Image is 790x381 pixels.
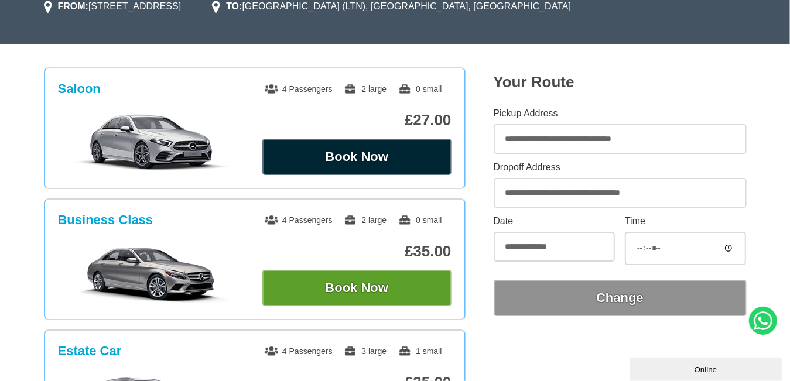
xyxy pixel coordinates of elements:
span: 4 Passengers [265,84,333,94]
h3: Saloon [58,81,101,97]
span: 3 large [344,346,387,356]
span: 2 large [344,215,387,225]
strong: TO: [226,1,242,11]
button: Book Now [262,139,452,175]
button: Book Now [262,270,452,306]
iframe: chat widget [630,355,784,381]
img: Business Class [64,244,240,303]
span: 4 Passengers [265,215,333,225]
span: 1 small [398,346,442,356]
p: £27.00 [262,111,452,129]
p: £35.00 [262,242,452,260]
button: Change [494,280,747,316]
span: 0 small [398,84,442,94]
span: 2 large [344,84,387,94]
h3: Estate Car [58,344,122,359]
strong: FROM: [58,1,88,11]
label: Time [625,217,746,226]
span: 0 small [398,215,442,225]
img: Saloon [64,113,240,171]
h3: Business Class [58,212,153,228]
label: Dropoff Address [494,163,747,172]
label: Date [494,217,615,226]
label: Pickup Address [494,109,747,118]
h2: Your Route [494,73,747,91]
span: 4 Passengers [265,346,333,356]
